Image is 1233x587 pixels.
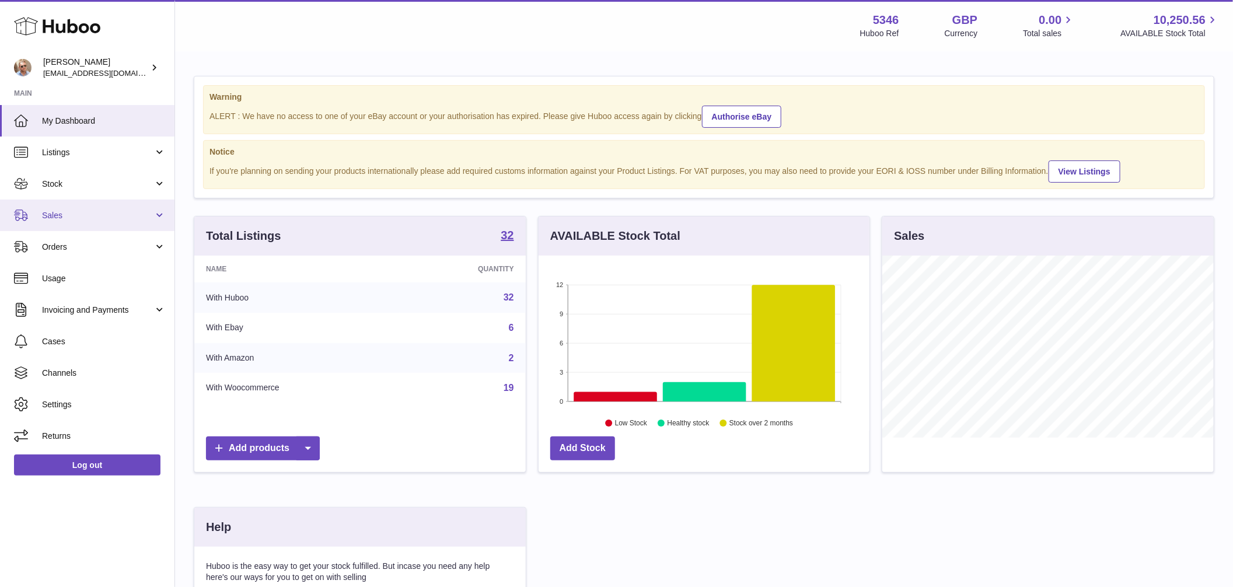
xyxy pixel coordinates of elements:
strong: Notice [209,146,1199,158]
a: Add Stock [550,436,615,460]
span: Orders [42,242,153,253]
div: [PERSON_NAME] [43,57,148,79]
span: Returns [42,431,166,442]
div: If you're planning on sending your products internationally please add required customs informati... [209,159,1199,183]
a: Log out [14,455,160,476]
a: 19 [504,383,514,393]
text: Healthy stock [667,420,710,428]
span: Sales [42,210,153,221]
text: 12 [556,281,563,288]
span: Listings [42,147,153,158]
h3: AVAILABLE Stock Total [550,228,680,244]
div: Huboo Ref [860,28,899,39]
h3: Total Listings [206,228,281,244]
td: With Woocommerce [194,373,400,403]
strong: GBP [952,12,977,28]
span: 0.00 [1039,12,1062,28]
span: Settings [42,399,166,410]
span: Stock [42,179,153,190]
td: With Ebay [194,313,400,343]
th: Quantity [400,256,525,282]
span: Total sales [1023,28,1075,39]
strong: 5346 [873,12,899,28]
strong: 32 [501,229,514,241]
text: 9 [560,310,563,317]
a: 6 [509,323,514,333]
span: Usage [42,273,166,284]
a: Authorise eBay [702,106,782,128]
a: 32 [504,292,514,302]
text: 3 [560,369,563,376]
a: View Listings [1049,160,1120,183]
strong: Warning [209,92,1199,103]
a: 2 [509,353,514,363]
td: With Amazon [194,343,400,373]
a: 32 [501,229,514,243]
a: Add products [206,436,320,460]
p: Huboo is the easy way to get your stock fulfilled. But incase you need any help here's our ways f... [206,561,514,583]
span: Channels [42,368,166,379]
span: Invoicing and Payments [42,305,153,316]
span: [EMAIL_ADDRESS][DOMAIN_NAME] [43,68,172,78]
div: Currency [945,28,978,39]
span: My Dashboard [42,116,166,127]
h3: Sales [894,228,924,244]
a: 0.00 Total sales [1023,12,1075,39]
text: 6 [560,340,563,347]
img: support@radoneltd.co.uk [14,59,32,76]
div: ALERT : We have no access to one of your eBay account or your authorisation has expired. Please g... [209,104,1199,128]
text: 0 [560,398,563,405]
td: With Huboo [194,282,400,313]
text: Low Stock [615,420,648,428]
a: 10,250.56 AVAILABLE Stock Total [1120,12,1219,39]
span: Cases [42,336,166,347]
span: AVAILABLE Stock Total [1120,28,1219,39]
th: Name [194,256,400,282]
span: 10,250.56 [1154,12,1206,28]
text: Stock over 2 months [729,420,793,428]
h3: Help [206,519,231,535]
